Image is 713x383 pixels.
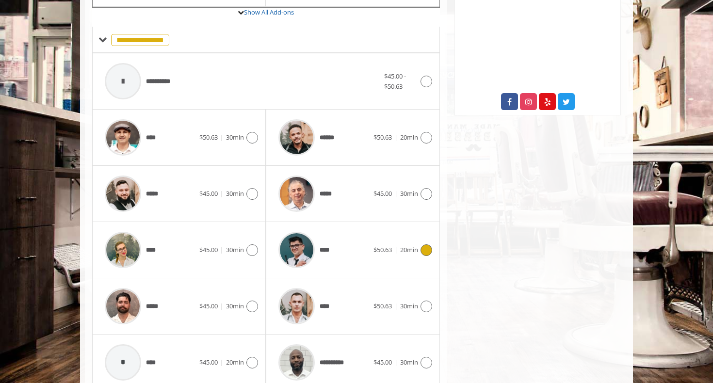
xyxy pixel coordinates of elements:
[400,302,418,310] span: 30min
[199,189,218,198] span: $45.00
[400,245,418,254] span: 20min
[199,245,218,254] span: $45.00
[394,245,398,254] span: |
[384,72,406,91] span: $45.00 - $50.63
[226,133,244,142] span: 30min
[394,189,398,198] span: |
[373,133,392,142] span: $50.63
[199,302,218,310] span: $45.00
[394,302,398,310] span: |
[220,245,224,254] span: |
[220,358,224,367] span: |
[373,302,392,310] span: $50.63
[244,8,294,16] a: Show All Add-ons
[199,133,218,142] span: $50.63
[394,133,398,142] span: |
[400,358,418,367] span: 30min
[226,358,244,367] span: 20min
[373,245,392,254] span: $50.63
[400,133,418,142] span: 20min
[400,189,418,198] span: 30min
[220,302,224,310] span: |
[226,245,244,254] span: 30min
[199,358,218,367] span: $45.00
[226,189,244,198] span: 30min
[220,189,224,198] span: |
[220,133,224,142] span: |
[226,302,244,310] span: 30min
[373,189,392,198] span: $45.00
[373,358,392,367] span: $45.00
[394,358,398,367] span: |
